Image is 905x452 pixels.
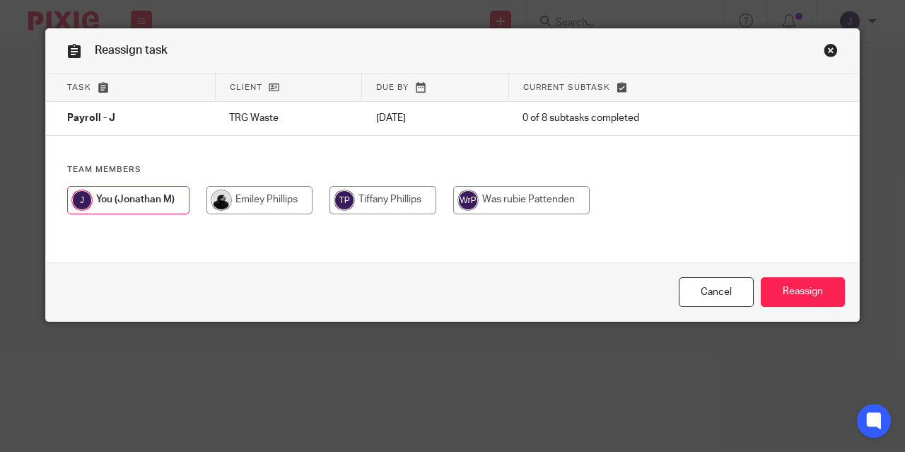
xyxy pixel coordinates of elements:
[761,277,845,308] input: Reassign
[824,43,838,62] a: Close this dialog window
[95,45,168,56] span: Reassign task
[229,111,348,125] p: TRG Waste
[376,83,409,91] span: Due by
[67,83,91,91] span: Task
[376,111,495,125] p: [DATE]
[67,114,115,124] span: Payroll - J
[508,102,779,136] td: 0 of 8 subtasks completed
[230,83,262,91] span: Client
[679,277,754,308] a: Close this dialog window
[67,164,838,175] h4: Team members
[523,83,610,91] span: Current subtask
